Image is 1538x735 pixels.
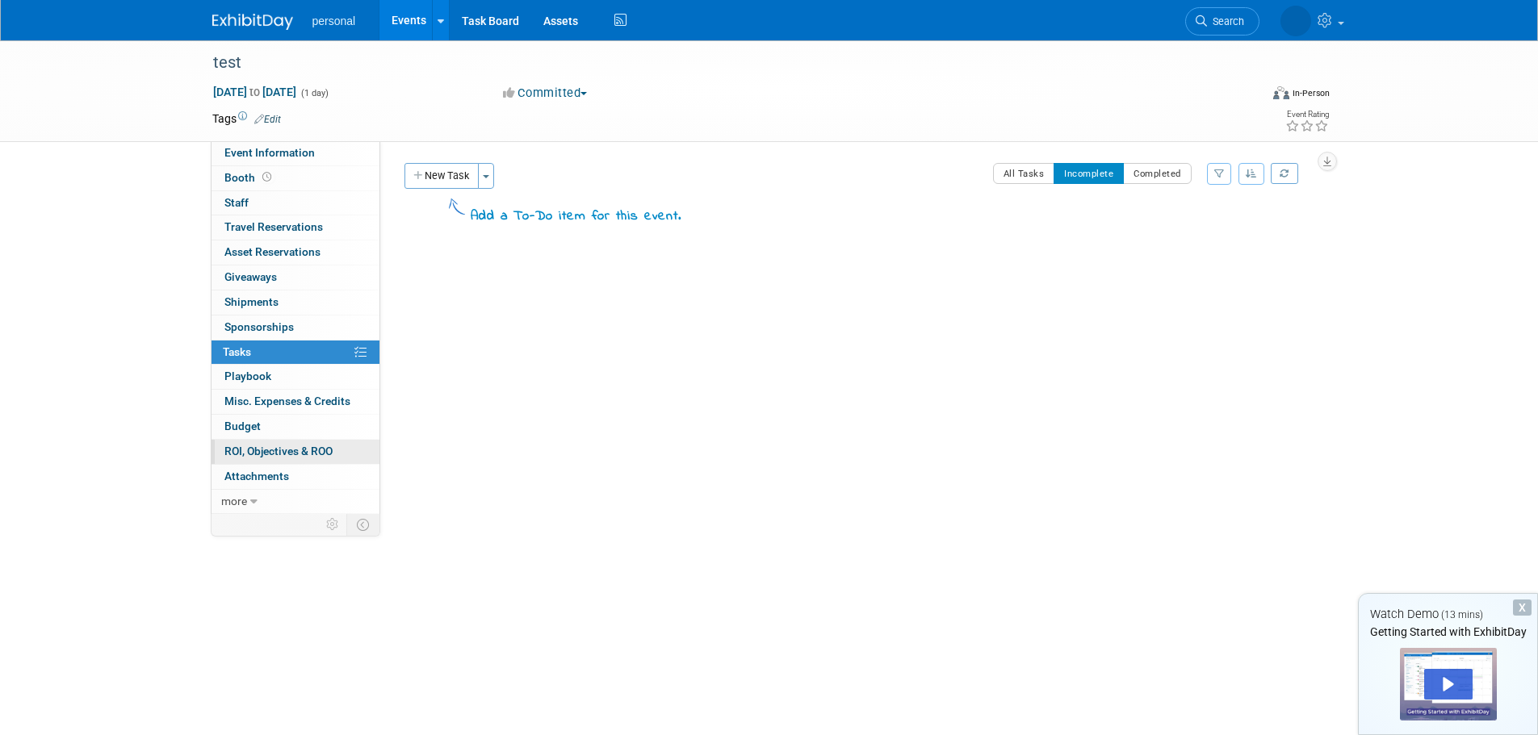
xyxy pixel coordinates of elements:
[224,245,321,258] span: Asset Reservations
[212,14,293,30] img: ExhibitDay
[224,270,277,283] span: Giveaways
[497,85,593,102] button: Committed
[224,370,271,382] span: Playbook
[1273,86,1289,99] img: Format-Inperson.png
[1054,163,1124,184] button: Incomplete
[300,88,329,98] span: (1 day)
[1359,624,1537,640] div: Getting Started with ExhibitDay
[212,315,379,340] a: Sponsorships
[254,114,281,125] a: Edit
[404,163,479,189] button: New Task
[319,514,347,535] td: Personalize Event Tab Strip
[212,215,379,240] a: Travel Reservations
[1185,7,1259,35] a: Search
[1285,111,1329,119] div: Event Rating
[1359,606,1537,623] div: Watch Demo
[212,390,379,414] a: Misc. Expenses & Credits
[212,166,379,190] a: Booth
[1513,599,1532,616] div: Dismiss
[212,141,379,165] a: Event Information
[212,85,297,99] span: [DATE] [DATE]
[212,465,379,489] a: Attachments
[993,163,1055,184] button: All Tasks
[224,445,333,457] span: ROI, Objectives & ROO
[212,415,379,439] a: Budget
[346,514,379,535] td: Toggle Event Tabs
[224,320,294,333] span: Sponsorships
[212,111,281,127] td: Tags
[247,86,262,98] span: to
[224,220,323,233] span: Travel Reservations
[212,365,379,389] a: Playbook
[1280,6,1311,36] img: Rachel Meese
[224,470,289,482] span: Attachments
[223,345,251,358] span: Tasks
[224,196,249,209] span: Staff
[1123,163,1192,184] button: Completed
[471,207,681,227] div: Add a To-Do item for this event.
[1271,163,1298,184] a: Refresh
[1441,609,1483,620] span: (13 mins)
[224,420,261,432] span: Budget
[312,15,356,27] span: personal
[212,490,379,514] a: more
[212,265,379,290] a: Giveaways
[212,290,379,315] a: Shipments
[221,495,247,507] span: more
[1164,84,1331,108] div: Event Format
[1207,15,1244,27] span: Search
[212,440,379,464] a: ROI, Objectives & ROO
[212,240,379,265] a: Asset Reservations
[1292,87,1330,99] div: In-Person
[224,171,274,184] span: Booth
[1424,669,1473,700] div: Play
[207,48,1235,77] div: test
[212,340,379,365] a: Tasks
[259,171,274,183] span: Booth not reserved yet
[224,295,279,308] span: Shipments
[224,146,315,159] span: Event Information
[212,191,379,215] a: Staff
[224,395,350,407] span: Misc. Expenses & Credits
